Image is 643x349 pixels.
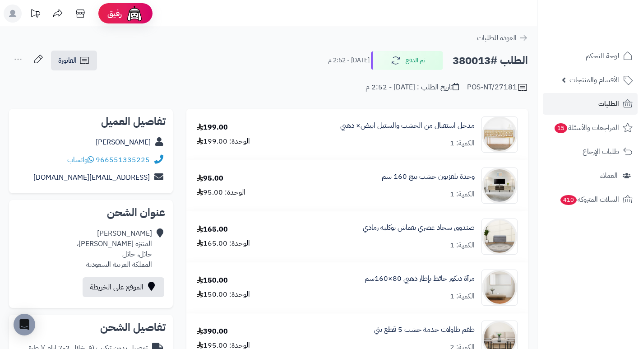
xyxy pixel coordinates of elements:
[374,325,475,335] a: طقم طاولات خدمة خشب 5 قطع بني
[555,123,567,133] span: 15
[197,224,228,235] div: 165.00
[543,165,638,186] a: العملاء
[583,145,619,158] span: طلبات الإرجاع
[453,51,528,70] h2: الطلب #380013
[197,326,228,337] div: 390.00
[477,33,528,43] a: العودة للطلبات
[365,82,459,93] div: تاريخ الطلب : [DATE] - 2:52 م
[363,223,475,233] a: صندوق سجاد عصري بقماش بوكليه رمادي
[197,136,250,147] div: الوحدة: 199.00
[197,238,250,249] div: الوحدة: 165.00
[24,5,46,25] a: تحديثات المنصة
[197,173,223,184] div: 95.00
[16,116,166,127] h2: تفاصيل العميل
[569,74,619,86] span: الأقسام والمنتجات
[582,25,634,44] img: logo-2.png
[107,8,122,19] span: رفيق
[14,314,35,335] div: Open Intercom Messenger
[371,51,443,70] button: تم الدفع
[450,291,475,302] div: الكمية: 1
[16,322,166,333] h2: تفاصيل الشحن
[96,137,151,148] a: [PERSON_NAME]
[328,56,370,65] small: [DATE] - 2:52 م
[482,168,517,204] img: 1750490663-220601011443-90x90.jpg
[382,172,475,182] a: وحدة تلفزيون خشب بيج 160 سم
[543,141,638,163] a: طلبات الإرجاع
[16,207,166,218] h2: عنوان الشحن
[58,55,77,66] span: الفاتورة
[67,154,94,165] a: واتساب
[560,193,619,206] span: السلات المتروكة
[482,270,517,306] img: 1753777265-1-90x90.jpg
[340,121,475,131] a: مدخل استقبال من الخشب والستيل ابيض× ذهبي
[598,98,619,110] span: الطلبات
[482,219,517,255] img: 1753259740-1-90x90.jpg
[543,189,638,210] a: السلات المتروكة410
[125,5,143,23] img: ai-face.png
[600,169,618,182] span: العملاء
[450,240,475,251] div: الكمية: 1
[96,154,150,165] a: 966551335225
[586,50,619,62] span: لوحة التحكم
[197,275,228,286] div: 150.00
[197,289,250,300] div: الوحدة: 150.00
[554,121,619,134] span: المراجعات والأسئلة
[450,138,475,149] div: الكمية: 1
[560,195,577,205] span: 410
[197,122,228,133] div: 199.00
[197,187,245,198] div: الوحدة: 95.00
[77,228,152,270] div: [PERSON_NAME] المنتزه [PERSON_NAME]، حائل، حائل المملكة العربية السعودية
[543,45,638,67] a: لوحة التحكم
[33,172,150,183] a: [EMAIL_ADDRESS][DOMAIN_NAME]
[477,33,517,43] span: العودة للطلبات
[450,189,475,200] div: الكمية: 1
[51,51,97,70] a: الفاتورة
[467,82,528,93] div: POS-NT/27181
[543,93,638,115] a: الطلبات
[365,274,475,284] a: مرآة ديكور حائط بإطار ذهبي 80×160سم
[543,117,638,139] a: المراجعات والأسئلة15
[83,277,164,297] a: الموقع على الخريطة
[482,116,517,153] img: 1746016522-1-90x90.jpg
